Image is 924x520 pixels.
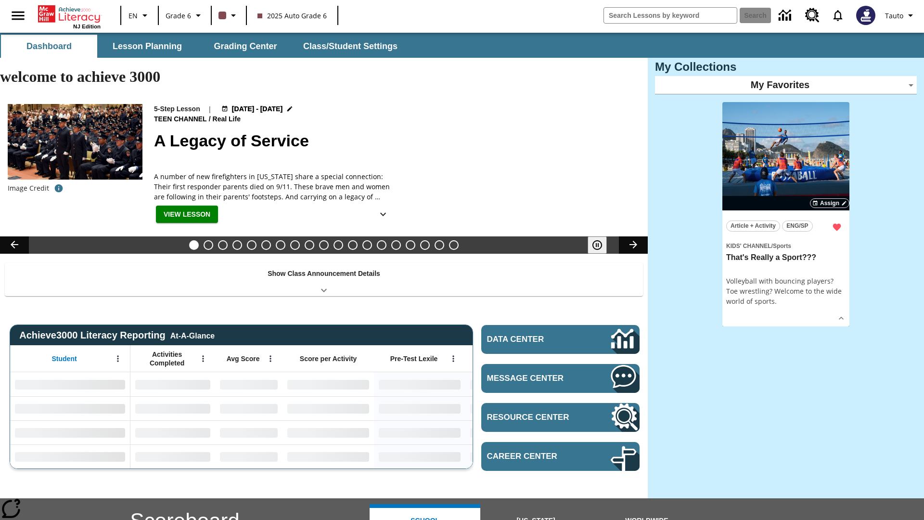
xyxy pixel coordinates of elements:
[487,335,578,344] span: Data Center
[435,240,444,250] button: Slide 18 Point of View
[197,35,294,58] button: Grading Center
[828,219,846,236] button: Remove from Favorites
[375,192,380,201] span: …
[8,183,49,193] p: Image Credit
[856,6,875,25] img: Avatar
[726,243,771,249] span: Kids' Channel
[204,240,213,250] button: Slide 2 Taking Movies to the X-Dimension
[820,199,839,208] span: Assign
[655,60,917,74] h3: My Collections
[290,240,300,250] button: Slide 8 Solar Power to the People
[773,2,799,29] a: Data Center
[170,330,215,340] div: At-A-Glance
[722,102,849,327] div: lesson details
[825,3,850,28] a: Notifications
[218,240,228,250] button: Slide 3 All Aboard the Hyperloop?
[726,276,846,306] div: Volleyball with bouncing players? Toe wrestling? Welcome to the wide world of sports.
[19,330,215,341] span: Achieve3000 Literacy Reporting
[5,263,643,296] div: Show Class Announcement Details
[232,104,282,114] span: [DATE] - [DATE]
[276,240,285,250] button: Slide 7 The Last Homesteaders
[655,76,917,94] div: My Favorites
[215,7,243,24] button: Class color is dark brown. Change class color
[1,35,97,58] button: Dashboard
[465,396,557,420] div: No Data,
[295,35,405,58] button: Class/Student Settings
[390,354,438,363] span: Pre-Test Lexile
[834,311,848,325] button: Show Details
[156,206,218,223] button: View Lesson
[154,171,395,202] span: A number of new firefighters in New York share a special connection: Their first responder parent...
[215,444,282,468] div: No Data,
[49,180,68,197] button: Photo credit: New York Fire Department
[196,351,210,366] button: Open Menu
[215,420,282,444] div: No Data,
[786,221,808,231] span: ENG/SP
[213,114,243,125] span: Real Life
[850,3,881,28] button: Select a new avatar
[166,11,191,21] span: Grade 6
[261,240,271,250] button: Slide 6 Cars of the Future?
[604,8,737,23] input: search field
[481,442,640,471] a: Career Center
[208,104,212,114] span: |
[38,3,101,29] div: Home
[189,240,199,250] button: Slide 1 A Legacy of Service
[215,372,282,396] div: No Data,
[247,240,257,250] button: Slide 5 Dirty Jobs Kids Had To Do
[362,240,372,250] button: Slide 13 Pre-release lesson
[726,253,846,263] h3: That's Really a Sport???
[219,104,295,114] button: Aug 18 - Aug 18 Choose Dates
[373,206,393,223] button: Show Details
[300,354,357,363] span: Score per Activity
[885,11,903,21] span: Tauto
[449,240,459,250] button: Slide 19 The Constitution's Balancing Act
[38,4,101,24] a: Home
[799,2,825,28] a: Resource Center, Will open in new tab
[810,198,849,208] button: Assign Choose Dates
[731,221,776,231] span: Article + Activity
[4,1,32,30] button: Open side menu
[8,104,142,180] img: A photograph of the graduation ceremony for the 2019 class of New York City Fire Department. Rebe...
[465,444,557,468] div: No Data,
[257,11,327,21] span: 2025 Auto Grade 6
[481,325,640,354] a: Data Center
[154,114,209,125] span: Teen Channel
[406,240,415,250] button: Slide 16 Hooray for Constitution Day!
[268,269,380,279] p: Show Class Announcement Details
[465,372,557,396] div: No Data,
[154,104,200,114] p: 5-Step Lesson
[334,240,343,250] button: Slide 11 The Invasion of the Free CD
[162,7,208,24] button: Grade: Grade 6, Select a grade
[154,129,636,153] h2: A Legacy of Service
[130,396,215,420] div: No Data,
[111,351,125,366] button: Open Menu
[782,221,813,232] button: ENG/SP
[481,364,640,393] a: Message Center
[130,372,215,396] div: No Data,
[348,240,358,250] button: Slide 12 Mixed Practice: Citing Evidence
[319,240,329,250] button: Slide 10 Fashion Forward in Ancient Rome
[588,236,616,254] div: Pause
[52,354,77,363] span: Student
[130,444,215,468] div: No Data,
[619,236,648,254] button: Lesson carousel, Next
[124,7,155,24] button: Language: EN, Select a language
[263,351,278,366] button: Open Menu
[481,403,640,432] a: Resource Center, Will open in new tab
[465,420,557,444] div: No Data,
[135,350,199,367] span: Activities Completed
[232,240,242,250] button: Slide 4 Do You Want Fries With That?
[154,171,395,202] div: A number of new firefighters in [US_STATE] share a special connection: Their first responder pare...
[487,374,582,383] span: Message Center
[588,236,607,254] button: Pause
[487,452,582,461] span: Career Center
[305,240,314,250] button: Slide 9 Attack of the Terrifying Tomatoes
[773,243,791,249] span: Sports
[487,413,582,422] span: Resource Center
[881,7,920,24] button: Profile/Settings
[391,240,401,250] button: Slide 15 Cooking Up Native Traditions
[726,240,846,251] span: Topic: Kids' Channel/Sports
[73,24,101,29] span: NJ Edition
[446,351,461,366] button: Open Menu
